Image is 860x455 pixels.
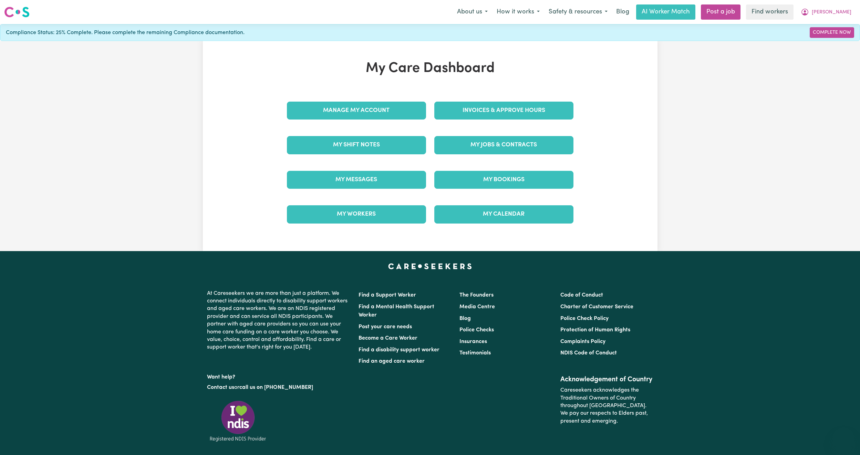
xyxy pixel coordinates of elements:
[287,205,426,223] a: My Workers
[459,292,494,298] a: The Founders
[6,29,245,37] span: Compliance Status: 25% Complete. Please complete the remaining Compliance documentation.
[560,292,603,298] a: Code of Conduct
[4,4,30,20] a: Careseekers logo
[636,4,695,20] a: AI Worker Match
[560,339,605,344] a: Complaints Policy
[812,9,851,16] span: [PERSON_NAME]
[207,287,350,354] p: At Careseekers we are more than just a platform. We connect individuals directly to disability su...
[207,381,350,394] p: or
[287,136,426,154] a: My Shift Notes
[544,5,612,19] button: Safety & resources
[560,375,653,384] h2: Acknowledgement of Country
[434,205,573,223] a: My Calendar
[810,27,854,38] a: Complete Now
[287,102,426,120] a: Manage My Account
[359,335,417,341] a: Become a Care Worker
[359,324,412,330] a: Post your care needs
[434,136,573,154] a: My Jobs & Contracts
[359,347,439,353] a: Find a disability support worker
[459,350,491,356] a: Testimonials
[4,6,30,18] img: Careseekers logo
[560,316,609,321] a: Police Check Policy
[283,60,578,77] h1: My Care Dashboard
[492,5,544,19] button: How it works
[701,4,740,20] a: Post a job
[560,327,630,333] a: Protection of Human Rights
[359,292,416,298] a: Find a Support Worker
[560,304,633,310] a: Charter of Customer Service
[459,304,495,310] a: Media Centre
[560,350,617,356] a: NDIS Code of Conduct
[832,427,854,449] iframe: Button to launch messaging window, conversation in progress
[207,385,234,390] a: Contact us
[287,171,426,189] a: My Messages
[453,5,492,19] button: About us
[796,5,856,19] button: My Account
[388,263,472,269] a: Careseekers home page
[359,304,434,318] a: Find a Mental Health Support Worker
[459,327,494,333] a: Police Checks
[612,4,633,20] a: Blog
[560,384,653,428] p: Careseekers acknowledges the Traditional Owners of Country throughout [GEOGRAPHIC_DATA]. We pay o...
[459,316,471,321] a: Blog
[459,339,487,344] a: Insurances
[207,400,269,443] img: Registered NDIS provider
[434,171,573,189] a: My Bookings
[434,102,573,120] a: Invoices & Approve Hours
[239,385,313,390] a: call us on [PHONE_NUMBER]
[207,371,350,381] p: Want help?
[359,359,425,364] a: Find an aged care worker
[746,4,794,20] a: Find workers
